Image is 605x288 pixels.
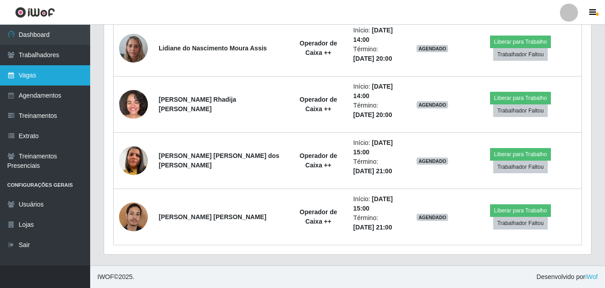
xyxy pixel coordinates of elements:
[417,214,448,221] span: AGENDADO
[353,82,400,101] li: Início:
[300,152,337,169] strong: Operador de Caixa ++
[353,139,393,156] time: [DATE] 15:00
[493,217,548,229] button: Trabalhador Faltou
[353,26,400,45] li: Início:
[417,45,448,52] span: AGENDADO
[300,40,337,56] strong: Operador de Caixa ++
[493,104,548,117] button: Trabalhador Faltou
[97,272,134,282] span: © 2025 .
[159,45,267,52] strong: Lidiane do Nascimento Moura Assis
[353,83,393,99] time: [DATE] 14:00
[353,101,400,120] li: Término:
[97,273,114,280] span: IWOF
[353,45,400,63] li: Término:
[353,27,393,43] time: [DATE] 14:00
[490,36,551,48] button: Liberar para Trabalho
[119,90,148,119] img: 1752258111959.jpeg
[300,208,337,225] strong: Operador de Caixa ++
[300,96,337,112] strong: Operador de Caixa ++
[159,213,266,220] strong: [PERSON_NAME] [PERSON_NAME]
[353,167,392,175] time: [DATE] 21:00
[536,272,598,282] span: Desenvolvido por
[353,224,392,231] time: [DATE] 21:00
[15,7,55,18] img: CoreUI Logo
[159,96,236,112] strong: [PERSON_NAME] Rhadija [PERSON_NAME]
[353,213,400,232] li: Término:
[417,101,448,108] span: AGENDADO
[353,138,400,157] li: Início:
[159,152,280,169] strong: [PERSON_NAME] [PERSON_NAME] dos [PERSON_NAME]
[585,273,598,280] a: iWof
[119,198,148,236] img: 1736790726296.jpeg
[353,194,400,213] li: Início:
[493,161,548,173] button: Trabalhador Faltou
[417,157,448,165] span: AGENDADO
[353,55,392,62] time: [DATE] 20:00
[490,92,551,104] button: Liberar para Trabalho
[353,157,400,176] li: Término:
[353,195,393,212] time: [DATE] 15:00
[119,29,148,67] img: 1730220798752.jpeg
[119,135,148,186] img: 1734375096021.jpeg
[490,204,551,217] button: Liberar para Trabalho
[490,148,551,161] button: Liberar para Trabalho
[353,111,392,118] time: [DATE] 20:00
[493,48,548,61] button: Trabalhador Faltou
